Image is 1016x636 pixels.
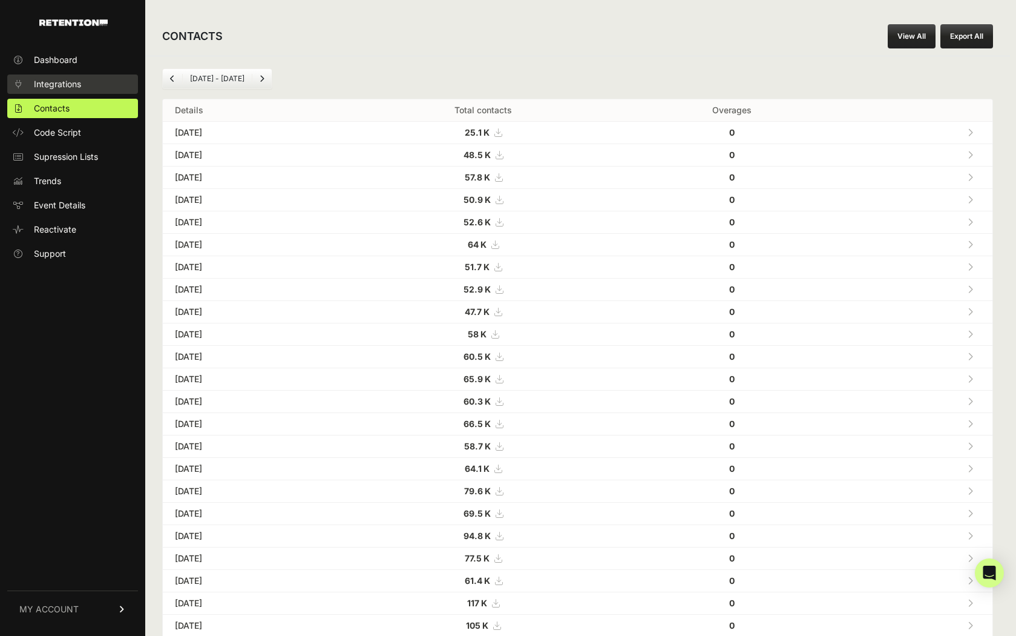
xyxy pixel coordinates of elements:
[34,102,70,114] span: Contacts
[7,244,138,263] a: Support
[465,553,502,563] a: 77.5 K
[729,508,735,518] strong: 0
[464,508,503,518] a: 69.5 K
[465,463,490,474] strong: 64.1 K
[464,396,503,406] a: 60.3 K
[465,262,502,272] a: 51.7 K
[729,329,735,339] strong: 0
[464,531,491,541] strong: 94.8 K
[163,99,343,122] th: Details
[465,262,490,272] strong: 51.7 K
[7,99,138,118] a: Contacts
[163,234,343,256] td: [DATE]
[729,396,735,406] strong: 0
[467,598,487,608] strong: 117 K
[163,323,343,346] td: [DATE]
[729,217,735,227] strong: 0
[7,147,138,167] a: Supression Lists
[163,458,343,480] td: [DATE]
[729,194,735,205] strong: 0
[464,531,503,541] a: 94.8 K
[729,575,735,586] strong: 0
[34,151,98,163] span: Supression Lists
[34,54,77,66] span: Dashboard
[464,419,491,429] strong: 66.5 K
[729,598,735,608] strong: 0
[163,391,343,413] td: [DATE]
[343,99,623,122] th: Total contacts
[623,99,841,122] th: Overages
[465,553,490,563] strong: 77.5 K
[39,19,108,26] img: Retention.com
[729,284,735,294] strong: 0
[163,570,343,592] td: [DATE]
[163,436,343,458] td: [DATE]
[468,329,499,339] a: 58 K
[7,50,138,70] a: Dashboard
[252,69,272,88] a: Next
[465,306,502,317] a: 47.7 K
[163,503,343,525] td: [DATE]
[464,217,491,227] strong: 52.6 K
[729,351,735,362] strong: 0
[464,419,503,429] a: 66.5 K
[465,306,490,317] strong: 47.7 K
[464,374,503,384] a: 65.9 K
[468,239,499,250] a: 64 K
[19,603,79,615] span: MY ACCOUNT
[163,592,343,615] td: [DATE]
[163,368,343,391] td: [DATE]
[729,127,735,137] strong: 0
[163,211,343,234] td: [DATE]
[163,256,343,279] td: [DATE]
[888,24,936,48] a: View All
[729,306,735,317] strong: 0
[163,346,343,368] td: [DATE]
[464,508,491,518] strong: 69.5 K
[34,199,85,211] span: Event Details
[464,486,491,496] strong: 79.6 K
[465,575,490,586] strong: 61.4 K
[163,480,343,503] td: [DATE]
[163,122,343,144] td: [DATE]
[729,620,735,631] strong: 0
[163,189,343,211] td: [DATE]
[464,351,503,362] a: 60.5 K
[464,374,491,384] strong: 65.9 K
[464,486,503,496] a: 79.6 K
[464,194,503,205] a: 50.9 K
[163,548,343,570] td: [DATE]
[7,123,138,142] a: Code Script
[729,172,735,182] strong: 0
[34,127,81,139] span: Code Script
[729,553,735,563] strong: 0
[729,374,735,384] strong: 0
[464,150,503,160] a: 48.5 K
[465,172,490,182] strong: 57.8 K
[34,78,81,90] span: Integrations
[34,248,66,260] span: Support
[163,525,343,548] td: [DATE]
[7,196,138,215] a: Event Details
[182,74,252,84] li: [DATE] - [DATE]
[464,284,491,294] strong: 52.9 K
[163,413,343,436] td: [DATE]
[465,172,502,182] a: 57.8 K
[729,441,735,451] strong: 0
[975,558,1004,588] div: Open Intercom Messenger
[464,150,491,160] strong: 48.5 K
[467,598,499,608] a: 117 K
[729,262,735,272] strong: 0
[464,284,503,294] a: 52.9 K
[466,620,500,631] a: 105 K
[465,127,490,137] strong: 25.1 K
[940,24,993,48] button: Export All
[464,441,491,451] strong: 58.7 K
[729,150,735,160] strong: 0
[163,301,343,323] td: [DATE]
[464,194,491,205] strong: 50.9 K
[464,396,491,406] strong: 60.3 K
[34,224,76,236] span: Reactivate
[466,620,488,631] strong: 105 K
[163,279,343,301] td: [DATE]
